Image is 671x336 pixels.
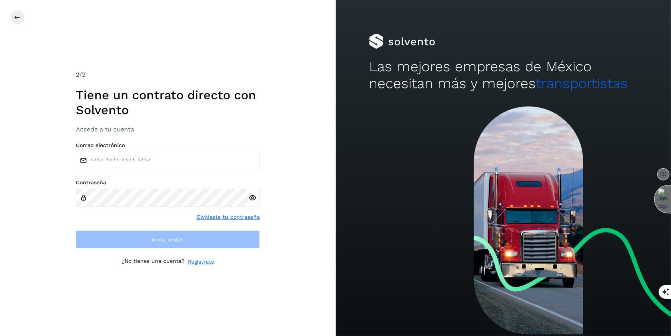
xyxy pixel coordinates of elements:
[76,142,260,149] label: Correo electrónico
[76,70,260,79] div: /2
[197,213,260,221] a: Olvidaste tu contraseña
[151,237,184,242] span: Inicia sesión
[76,179,260,186] label: Contraseña
[76,126,260,133] h3: Accede a tu cuenta
[369,58,637,92] h2: Las mejores empresas de México necesitan más y mejores
[76,88,260,117] h1: Tiene un contrato directo con Solvento
[188,258,214,266] a: Regístrate
[536,75,628,92] span: transportistas
[121,258,185,266] p: ¿No tienes una cuenta?
[76,71,79,78] span: 2
[76,230,260,249] button: Inicia sesión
